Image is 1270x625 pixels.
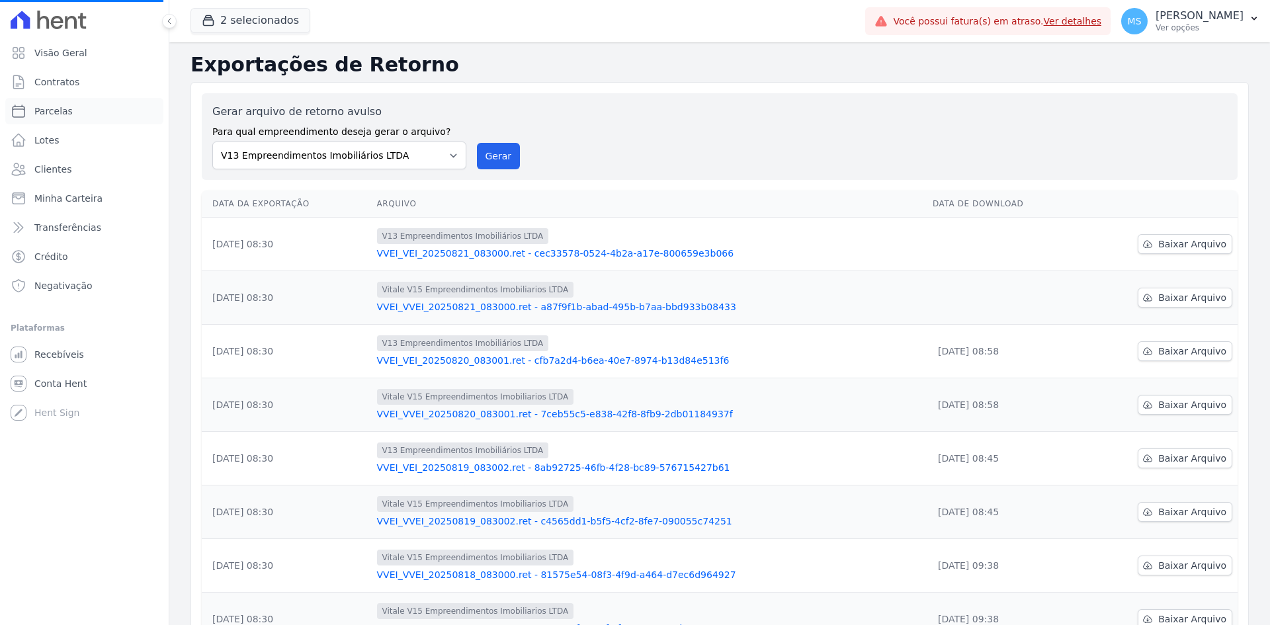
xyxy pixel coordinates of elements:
span: V13 Empreendimentos Imobiliários LTDA [377,442,549,458]
td: [DATE] 08:30 [202,432,372,485]
span: Vitale V15 Empreendimentos Imobiliarios LTDA [377,389,574,405]
span: Clientes [34,163,71,176]
span: Crédito [34,250,68,263]
span: Conta Hent [34,377,87,390]
span: Baixar Arquivo [1158,559,1226,572]
span: Baixar Arquivo [1158,452,1226,465]
td: [DATE] 08:58 [927,325,1080,378]
a: Baixar Arquivo [1138,556,1232,575]
span: Recebíveis [34,348,84,361]
a: Minha Carteira [5,185,163,212]
a: Ver detalhes [1044,16,1102,26]
span: Baixar Arquivo [1158,345,1226,358]
a: VVEI_VEI_20250819_083002.ret - 8ab92725-46fb-4f28-bc89-576715427b61 [377,461,922,474]
a: Conta Hent [5,370,163,397]
label: Gerar arquivo de retorno avulso [212,104,466,120]
a: VVEI_VEI_20250820_083001.ret - cfb7a2d4-b6ea-40e7-8974-b13d84e513f6 [377,354,922,367]
a: Baixar Arquivo [1138,395,1232,415]
td: [DATE] 08:58 [927,378,1080,432]
span: Vitale V15 Empreendimentos Imobiliarios LTDA [377,496,574,512]
a: VVEI_VVEI_20250819_083002.ret - c4565dd1-b5f5-4cf2-8fe7-090055c74251 [377,515,922,528]
a: Baixar Arquivo [1138,502,1232,522]
td: [DATE] 08:30 [202,378,372,432]
span: Você possui fatura(s) em atraso. [893,15,1101,28]
div: Plataformas [11,320,158,336]
span: Visão Geral [34,46,87,60]
button: 2 selecionados [190,8,310,33]
button: MS [PERSON_NAME] Ver opções [1111,3,1270,40]
span: Baixar Arquivo [1158,291,1226,304]
a: Contratos [5,69,163,95]
a: Transferências [5,214,163,241]
a: Lotes [5,127,163,153]
th: Data da Exportação [202,190,372,218]
a: Baixar Arquivo [1138,341,1232,361]
span: Parcelas [34,104,73,118]
a: Baixar Arquivo [1138,234,1232,254]
td: [DATE] 08:30 [202,218,372,271]
button: Gerar [477,143,521,169]
span: Vitale V15 Empreendimentos Imobiliarios LTDA [377,603,574,619]
a: VVEI_VVEI_20250820_083001.ret - 7ceb55c5-e838-42f8-8fb9-2db01184937f [377,407,922,421]
td: [DATE] 08:45 [927,485,1080,539]
p: [PERSON_NAME] [1156,9,1244,22]
th: Arquivo [372,190,927,218]
a: Negativação [5,272,163,299]
span: Vitale V15 Empreendimentos Imobiliarios LTDA [377,282,574,298]
a: VVEI_VVEI_20250818_083000.ret - 81575e54-08f3-4f9d-a464-d7ec6d964927 [377,568,922,581]
span: V13 Empreendimentos Imobiliários LTDA [377,335,549,351]
span: Vitale V15 Empreendimentos Imobiliarios LTDA [377,550,574,565]
span: Minha Carteira [34,192,103,205]
a: Visão Geral [5,40,163,66]
th: Data de Download [927,190,1080,218]
td: [DATE] 08:45 [927,432,1080,485]
p: Ver opções [1156,22,1244,33]
span: Lotes [34,134,60,147]
a: Recebíveis [5,341,163,368]
a: Baixar Arquivo [1138,448,1232,468]
td: [DATE] 08:30 [202,325,372,378]
td: [DATE] 08:30 [202,271,372,325]
td: [DATE] 08:30 [202,485,372,539]
span: Baixar Arquivo [1158,505,1226,519]
span: Transferências [34,221,101,234]
a: Crédito [5,243,163,270]
span: Baixar Arquivo [1158,237,1226,251]
span: Baixar Arquivo [1158,398,1226,411]
span: V13 Empreendimentos Imobiliários LTDA [377,228,549,244]
td: [DATE] 08:30 [202,539,372,593]
a: VVEI_VEI_20250821_083000.ret - cec33578-0524-4b2a-a17e-800659e3b066 [377,247,922,260]
a: VVEI_VVEI_20250821_083000.ret - a87f9f1b-abad-495b-b7aa-bbd933b08433 [377,300,922,313]
span: Contratos [34,75,79,89]
h2: Exportações de Retorno [190,53,1249,77]
span: MS [1128,17,1142,26]
td: [DATE] 09:38 [927,539,1080,593]
a: Parcelas [5,98,163,124]
a: Clientes [5,156,163,183]
a: Baixar Arquivo [1138,288,1232,308]
span: Negativação [34,279,93,292]
label: Para qual empreendimento deseja gerar o arquivo? [212,120,466,139]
